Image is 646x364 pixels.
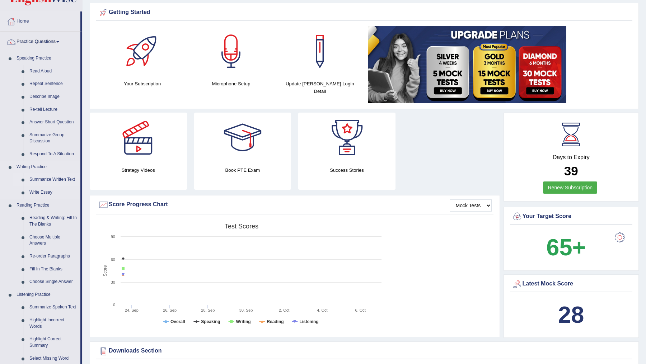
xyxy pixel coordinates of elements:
text: 60 [111,257,115,262]
tspan: Listening [299,319,318,324]
a: Re-order Paragraphs [26,250,80,263]
tspan: Writing [236,319,251,324]
tspan: Speaking [201,319,220,324]
a: Highlight Incorrect Words [26,314,80,333]
a: Choose Multiple Answers [26,231,80,250]
a: Highlight Correct Summary [26,333,80,352]
h4: Your Subscription [102,80,183,88]
text: 0 [113,303,115,307]
div: Getting Started [98,7,631,18]
a: Describe Image [26,90,80,103]
h4: Success Stories [298,166,395,174]
a: Practice Questions [0,32,80,50]
a: Speaking Practice [13,52,80,65]
tspan: 2. Oct [279,308,289,312]
tspan: 26. Sep [163,308,177,312]
div: Score Progress Chart [98,199,492,210]
h4: Microphone Setup [190,80,272,88]
a: Read Aloud [26,65,80,78]
a: Respond To A Situation [26,148,80,161]
a: Summarize Written Text [26,173,80,186]
a: Writing Practice [13,161,80,174]
text: 90 [111,235,115,239]
tspan: 4. Oct [317,308,327,312]
a: Fill In The Blanks [26,263,80,276]
div: Latest Mock Score [512,279,631,289]
a: Reading & Writing: Fill In The Blanks [26,212,80,231]
a: Re-tell Lecture [26,103,80,116]
a: Listening Practice [13,288,80,301]
a: Choose Single Answer [26,275,80,288]
tspan: 30. Sep [239,308,253,312]
b: 39 [564,164,578,178]
h4: Book PTE Exam [194,166,291,174]
a: Summarize Spoken Text [26,301,80,314]
a: Summarize Group Discussion [26,129,80,148]
tspan: 28. Sep [201,308,215,312]
tspan: Score [103,265,108,276]
a: Home [0,11,80,29]
img: small5.jpg [368,26,566,103]
h4: Strategy Videos [90,166,187,174]
b: 28 [558,302,584,328]
tspan: Overall [170,319,185,324]
h4: Update [PERSON_NAME] Login Detail [279,80,361,95]
a: Answer Short Question [26,116,80,129]
a: Write Essay [26,186,80,199]
tspan: 6. Oct [355,308,366,312]
div: Your Target Score [512,211,631,222]
a: Repeat Sentence [26,77,80,90]
b: 65+ [546,234,586,260]
tspan: Reading [267,319,284,324]
div: Downloads Section [98,346,631,356]
tspan: 24. Sep [125,308,139,312]
h4: Days to Expiry [512,154,631,161]
a: Reading Practice [13,199,80,212]
a: Renew Subscription [543,181,597,194]
text: 30 [111,280,115,284]
tspan: Test scores [225,223,258,230]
